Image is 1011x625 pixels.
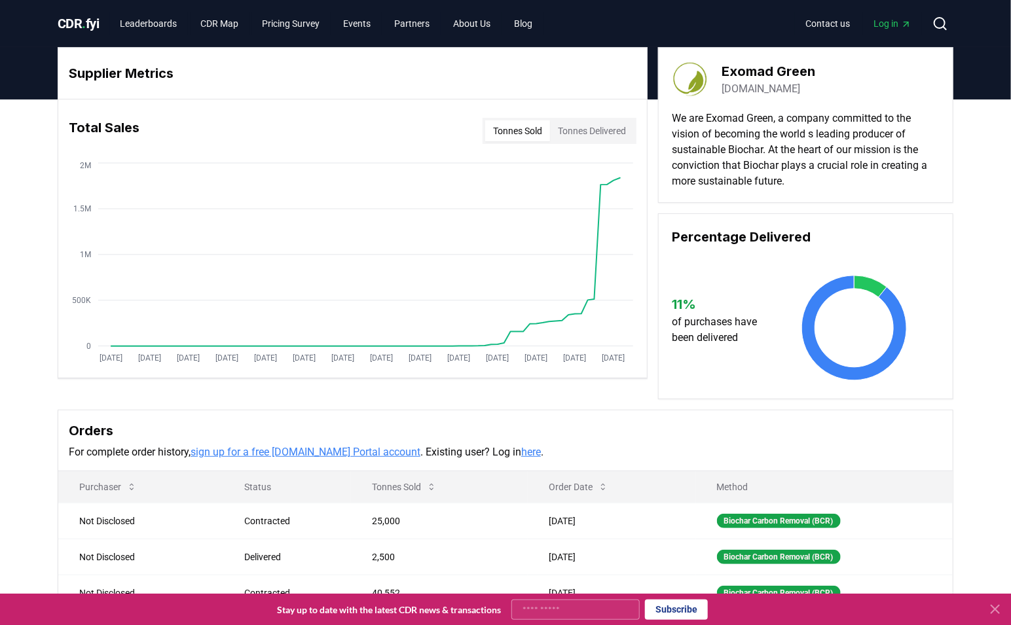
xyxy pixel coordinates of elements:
a: Events [333,12,382,35]
div: Delivered [244,550,340,563]
tspan: 500K [72,296,91,305]
a: here [521,446,541,458]
a: sign up for a free [DOMAIN_NAME] Portal account [191,446,420,458]
button: Purchaser [69,474,147,500]
a: Leaderboards [110,12,188,35]
tspan: 1M [80,250,91,259]
div: Biochar Carbon Removal (BCR) [717,514,841,528]
h3: Supplier Metrics [69,63,636,83]
div: Contracted [244,586,340,599]
h3: Percentage Delivered [672,227,940,247]
td: 25,000 [351,503,528,539]
tspan: 1.5M [73,204,91,213]
p: We are Exomad Green, a company committed to the vision of becoming the world s leading producer o... [672,111,940,189]
tspan: [DATE] [138,353,161,363]
nav: Main [110,12,543,35]
tspan: [DATE] [371,353,394,363]
tspan: [DATE] [332,353,355,363]
div: Biochar Carbon Removal (BCR) [717,586,841,600]
tspan: [DATE] [216,353,239,363]
tspan: [DATE] [177,353,200,363]
span: CDR fyi [58,16,100,31]
button: Tonnes Sold [361,474,447,500]
tspan: [DATE] [602,353,625,363]
a: Contact us [795,12,860,35]
h3: Total Sales [69,118,139,144]
td: 40,552 [351,575,528,611]
button: Tonnes Sold [485,120,550,141]
td: [DATE] [528,503,696,539]
div: Biochar Carbon Removal (BCR) [717,550,841,564]
tspan: [DATE] [255,353,278,363]
tspan: [DATE] [293,353,316,363]
tspan: [DATE] [487,353,509,363]
div: Contracted [244,514,340,527]
td: [DATE] [528,575,696,611]
p: Method [707,480,942,493]
a: CDR.fyi [58,14,100,33]
p: Status [234,480,340,493]
tspan: 2M [80,161,91,170]
a: Log in [863,12,922,35]
button: Order Date [538,474,619,500]
tspan: [DATE] [564,353,587,363]
tspan: [DATE] [100,353,122,363]
a: [DOMAIN_NAME] [722,81,800,97]
td: [DATE] [528,539,696,575]
button: Tonnes Delivered [550,120,634,141]
img: Exomad Green-logo [672,61,708,98]
h3: Exomad Green [722,62,815,81]
tspan: [DATE] [409,353,432,363]
td: 2,500 [351,539,528,575]
nav: Main [795,12,922,35]
a: Blog [504,12,543,35]
td: Not Disclosed [58,503,223,539]
a: Pricing Survey [252,12,331,35]
h3: 11 % [672,295,769,314]
p: For complete order history, . Existing user? Log in . [69,444,942,460]
a: About Us [443,12,502,35]
td: Not Disclosed [58,539,223,575]
h3: Orders [69,421,942,440]
p: of purchases have been delivered [672,314,769,346]
tspan: [DATE] [448,353,471,363]
tspan: 0 [86,342,91,351]
a: Partners [384,12,441,35]
a: CDR Map [191,12,249,35]
span: Log in [873,17,911,30]
span: . [83,16,86,31]
td: Not Disclosed [58,575,223,611]
tspan: [DATE] [525,353,548,363]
